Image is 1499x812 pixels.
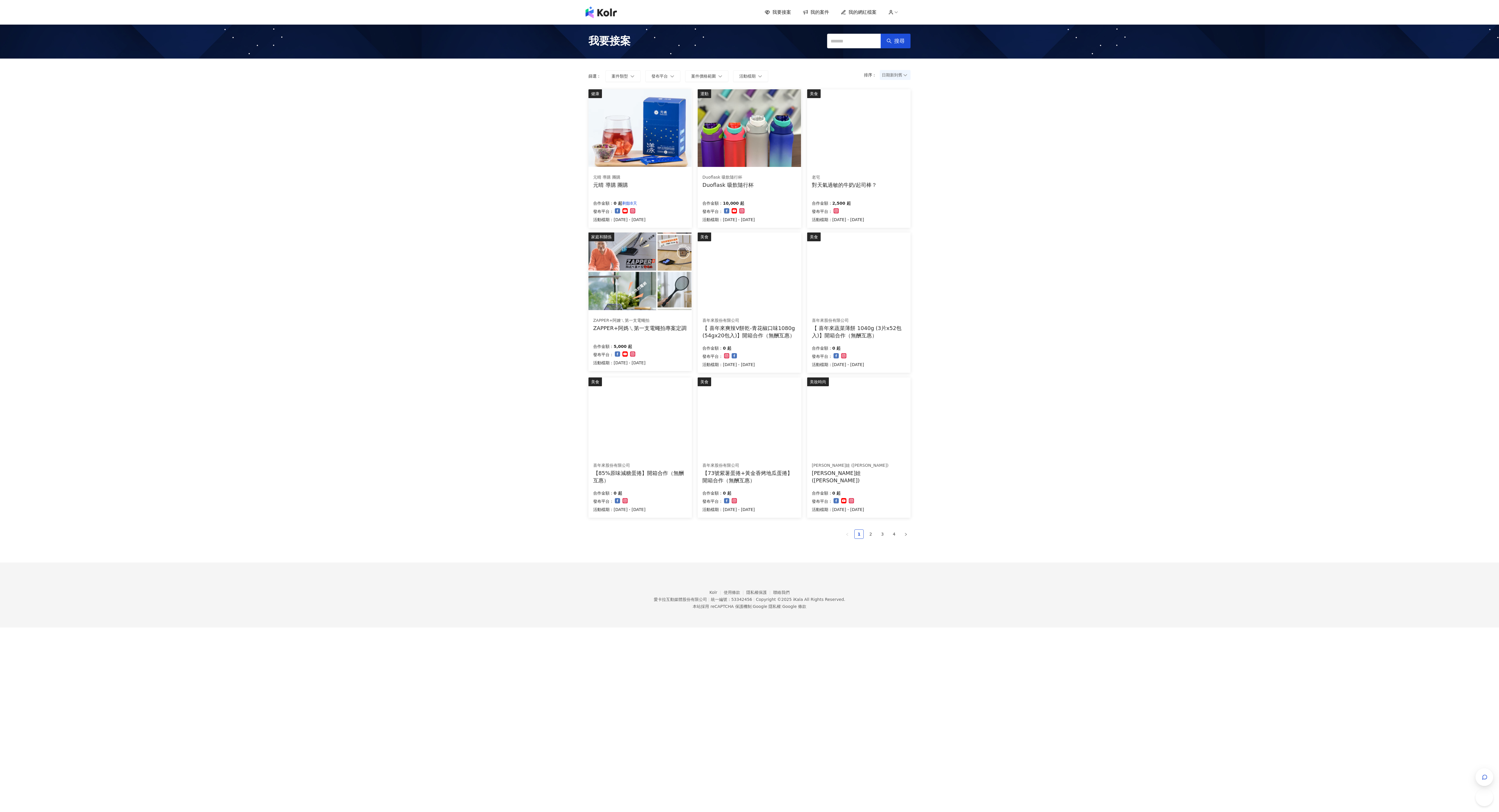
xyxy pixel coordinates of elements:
span: 搜尋 [894,38,905,44]
p: 活動檔期：[DATE] - [DATE] [702,216,755,223]
button: 案件價格範圍 [685,70,728,82]
a: Kolr [709,590,723,595]
div: 美妝時尚 [807,377,829,386]
p: 10,000 起 [723,200,744,207]
div: 美食 [698,377,711,386]
p: 合作金額： [812,345,832,352]
p: 發布平台： [593,498,614,505]
span: | [752,604,753,609]
div: 【73號紫薯蛋捲+黃金香烤地瓜蛋捲】開箱合作（無酬互惠） [702,469,796,484]
p: 合作金額： [702,345,723,352]
p: 活動檔期：[DATE] - [DATE] [702,361,755,368]
p: 合作金額： [593,200,614,207]
p: 活動檔期：[DATE] - [DATE] [812,361,864,368]
div: 【85%原味減糖蛋捲】開箱合作（無酬互惠） [593,469,687,484]
p: 活動檔期：[DATE] - [DATE] [593,359,646,366]
div: 【 喜年來蔬菜薄餅 1040g (3片x52包入)】開箱合作（無酬互惠） [812,324,906,339]
span: 案件類型 [612,74,628,78]
img: 85%原味減糖蛋捲 [588,377,692,455]
p: 合作金額： [593,343,614,350]
button: 發布平台 [645,70,680,82]
div: 美食 [588,377,602,386]
img: 73號紫薯蛋捲+黃金香烤地瓜蛋捲 [698,377,801,455]
span: 本站採用 reCAPTCHA 保護機制 [693,603,806,610]
p: 剩餘8天 [622,200,637,207]
div: 喜年來股份有限公司 [702,463,796,469]
div: Copyright © 2025 All Rights Reserved. [756,597,845,602]
p: 活動檔期：[DATE] - [DATE] [812,216,864,223]
a: iKala [793,597,803,602]
span: right [904,533,908,536]
div: 元晴 導購 團購 [593,181,628,189]
span: 我的案件 [810,9,829,16]
p: 發布平台： [702,498,723,505]
span: 我的網紅檔案 [848,9,877,16]
div: 對天氣過敏的牛奶/起司棒？ [812,181,877,189]
img: 喜年來蔬菜薄餅 1040g (3片x52包入 [807,233,910,310]
span: 發布平台 [651,74,668,78]
li: 3 [878,529,887,539]
div: Duoflask 吸飲隨行杯 [702,181,753,189]
p: 發布平台： [593,351,614,358]
div: 喜年來股份有限公司 [593,463,687,469]
img: 漾漾神｜活力莓果康普茶沖泡粉 [588,89,692,167]
a: 2 [866,530,875,539]
a: Google 條款 [782,604,806,609]
p: 0 起 [723,345,731,352]
p: 發布平台： [812,208,832,215]
p: 活動檔期：[DATE] - [DATE] [593,216,646,223]
span: | [781,604,782,609]
p: 發布平台： [812,353,832,360]
p: 0 起 [614,200,622,207]
p: 合作金額： [593,490,614,497]
p: 合作金額： [702,490,723,497]
a: Google 隱私權 [753,604,781,609]
div: [PERSON_NAME]娃 ([PERSON_NAME]) [812,469,906,484]
p: 5,000 起 [614,343,632,350]
div: Duoflask 吸飲隨行杯 [702,175,753,180]
div: 運動 [698,89,711,98]
p: 合作金額： [702,200,723,207]
button: 搜尋 [881,34,911,48]
a: 我的網紅檔案 [841,9,877,16]
p: 發布平台： [812,498,832,505]
span: search [887,38,892,44]
a: 我要接案 [765,9,791,16]
p: 2,500 起 [832,200,851,207]
div: 喜年來股份有限公司 [812,318,906,324]
span: 日期新到舊 [882,71,908,79]
li: Previous Page [843,529,852,539]
button: 案件類型 [605,70,641,82]
div: ZAPPER+阿嬤ㄟ第一支電蠅拍 [593,318,687,324]
div: 統一編號：53342456 [711,597,752,602]
div: 愛卡拉互動媒體股份有限公司 [654,597,707,602]
img: ZAPPER+阿媽ㄟ第一支電蠅拍專案定調 [588,233,692,310]
button: right [901,529,911,539]
span: | [753,597,755,602]
button: left [843,529,852,539]
p: 篩選： [588,74,601,78]
p: 活動檔期：[DATE] - [DATE] [812,506,864,513]
a: 聯絡我們 [773,590,790,595]
p: 合作金額： [812,200,832,207]
div: ZAPPER+阿媽ㄟ第一支電蠅拍專案定調 [593,324,687,332]
p: 活動檔期：[DATE] - [DATE] [702,506,755,513]
div: 健康 [588,89,602,98]
p: 0 起 [723,490,731,497]
div: 喜年來股份有限公司 [702,318,796,324]
a: 3 [878,530,887,539]
div: 美食 [698,233,711,241]
img: logo [586,6,617,18]
p: 發布平台： [702,208,723,215]
a: 隱私權保護 [746,590,773,595]
a: 1 [855,530,863,539]
li: 4 [889,529,899,539]
li: Next Page [901,529,911,539]
p: 0 起 [832,345,841,352]
div: 元晴 導購 團購 [593,175,628,180]
div: 老宅 [812,175,877,180]
p: 0 起 [832,490,841,497]
li: 2 [866,529,875,539]
img: 喜年來爽辣V餅乾-青花椒口味1080g (54gx20包入) [698,233,801,310]
span: 我要接案 [772,9,791,16]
